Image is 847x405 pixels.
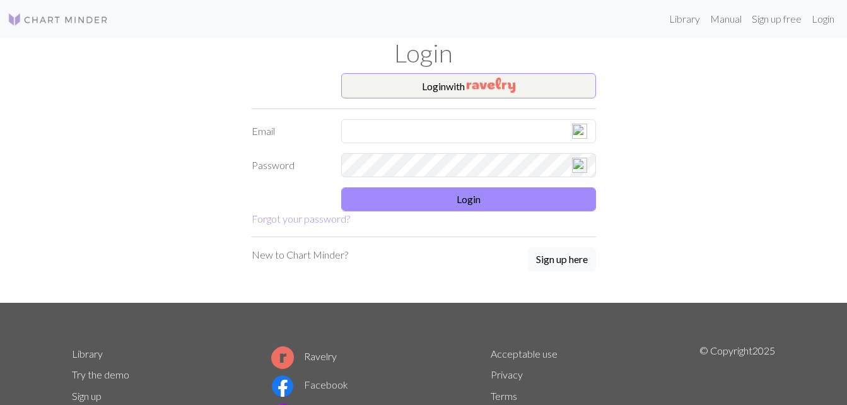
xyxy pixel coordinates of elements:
a: Acceptable use [491,348,558,360]
img: Facebook logo [271,375,294,397]
img: Ravelry logo [271,346,294,369]
a: Sign up [72,390,102,402]
a: Terms [491,390,517,402]
a: Forgot your password? [252,213,350,225]
a: Facebook [271,379,348,390]
a: Try the demo [72,368,129,380]
button: Login [341,187,596,211]
a: Sign up here [528,247,596,273]
a: Privacy [491,368,523,380]
a: Sign up free [747,6,807,32]
img: npw-badge-icon-locked.svg [572,124,587,139]
label: Password [244,153,334,177]
label: Email [244,119,334,143]
a: Ravelry [271,350,337,362]
button: Loginwith [341,73,596,98]
img: Logo [8,12,108,27]
a: Login [807,6,839,32]
p: New to Chart Minder? [252,247,348,262]
a: Manual [705,6,747,32]
img: Ravelry [467,78,515,93]
button: Sign up here [528,247,596,271]
a: Library [664,6,705,32]
a: Library [72,348,103,360]
h1: Login [64,38,783,68]
img: npw-badge-icon-locked.svg [572,158,587,173]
